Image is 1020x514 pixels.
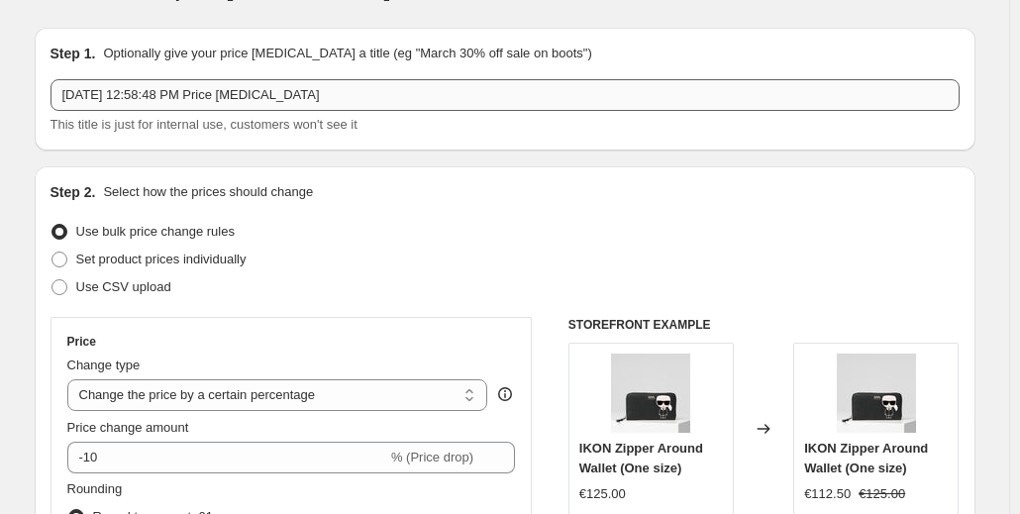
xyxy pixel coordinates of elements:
[67,358,141,372] span: Change type
[67,334,96,350] h3: Price
[859,484,905,504] strike: €125.00
[495,384,515,404] div: help
[391,450,473,464] span: % (Price drop)
[579,441,703,475] span: IKON Zipper Around Wallet (One size)
[837,354,916,433] img: 205W3213999_1_80x.jpg
[51,79,960,111] input: 30% off holiday sale
[804,441,928,475] span: IKON Zipper Around Wallet (One size)
[804,484,851,504] div: €112.50
[103,44,591,63] p: Optionally give your price [MEDICAL_DATA] a title (eg "March 30% off sale on boots")
[67,481,123,496] span: Rounding
[67,442,387,473] input: -15
[611,354,690,433] img: 205W3213999_1_80x.jpg
[51,182,96,202] h2: Step 2.
[579,484,626,504] div: €125.00
[76,279,171,294] span: Use CSV upload
[103,182,313,202] p: Select how the prices should change
[67,420,189,435] span: Price change amount
[76,252,247,266] span: Set product prices individually
[51,44,96,63] h2: Step 1.
[76,224,235,239] span: Use bulk price change rules
[568,317,960,333] h6: STOREFRONT EXAMPLE
[51,117,357,132] span: This title is just for internal use, customers won't see it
